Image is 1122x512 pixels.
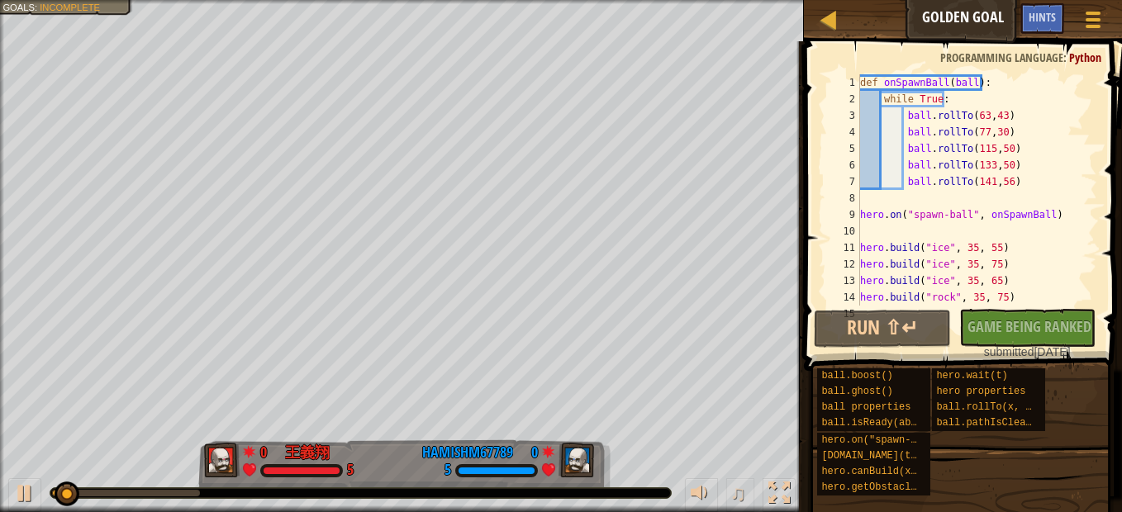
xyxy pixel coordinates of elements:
[521,442,538,457] div: 0
[821,370,892,382] span: ball.boost()
[827,206,860,223] div: 9
[821,481,964,493] span: hero.getObstacleAt(x, y)
[40,2,100,12] span: Incomplete
[827,289,860,306] div: 14
[260,442,277,457] div: 0
[730,481,746,505] span: ♫
[8,478,41,512] button: Ctrl + P: Play
[827,273,860,289] div: 13
[821,450,970,462] span: [DOMAIN_NAME](type, x, y)
[940,50,1063,65] span: Programming language
[827,140,860,157] div: 5
[1072,3,1114,42] button: Show game menu
[967,344,1087,360] div: [DATE]
[285,442,330,463] div: 王義翔
[936,386,1025,397] span: hero properties
[1029,9,1056,25] span: Hints
[827,74,860,91] div: 1
[821,434,964,446] span: hero.on("spawn-ball", f)
[827,173,860,190] div: 7
[827,157,860,173] div: 6
[984,345,1034,358] span: submitted
[936,370,1007,382] span: hero.wait(t)
[827,91,860,107] div: 2
[814,310,950,348] button: Run ⇧↵
[2,2,35,12] span: Goals
[422,442,513,463] div: HamishM67789
[827,190,860,206] div: 8
[763,478,796,512] button: Toggle fullscreen
[1069,50,1101,65] span: Python
[726,478,754,512] button: ♫
[821,386,892,397] span: ball.ghost()
[445,463,451,478] div: 5
[821,417,946,429] span: ball.isReady(ability)
[827,223,860,239] div: 10
[347,463,354,478] div: 5
[827,256,860,273] div: 12
[35,2,40,12] span: :
[1063,50,1069,65] span: :
[936,417,1067,429] span: ball.pathIsClear(x, y)
[827,239,860,256] div: 11
[685,478,718,512] button: Adjust volume
[821,466,934,477] span: hero.canBuild(x, y)
[559,443,595,477] img: thang_avatar_frame.png
[204,443,240,477] img: thang_avatar_frame.png
[827,124,860,140] div: 4
[821,401,910,413] span: ball properties
[827,306,860,322] div: 15
[936,401,1037,413] span: ball.rollTo(x, y)
[827,107,860,124] div: 3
